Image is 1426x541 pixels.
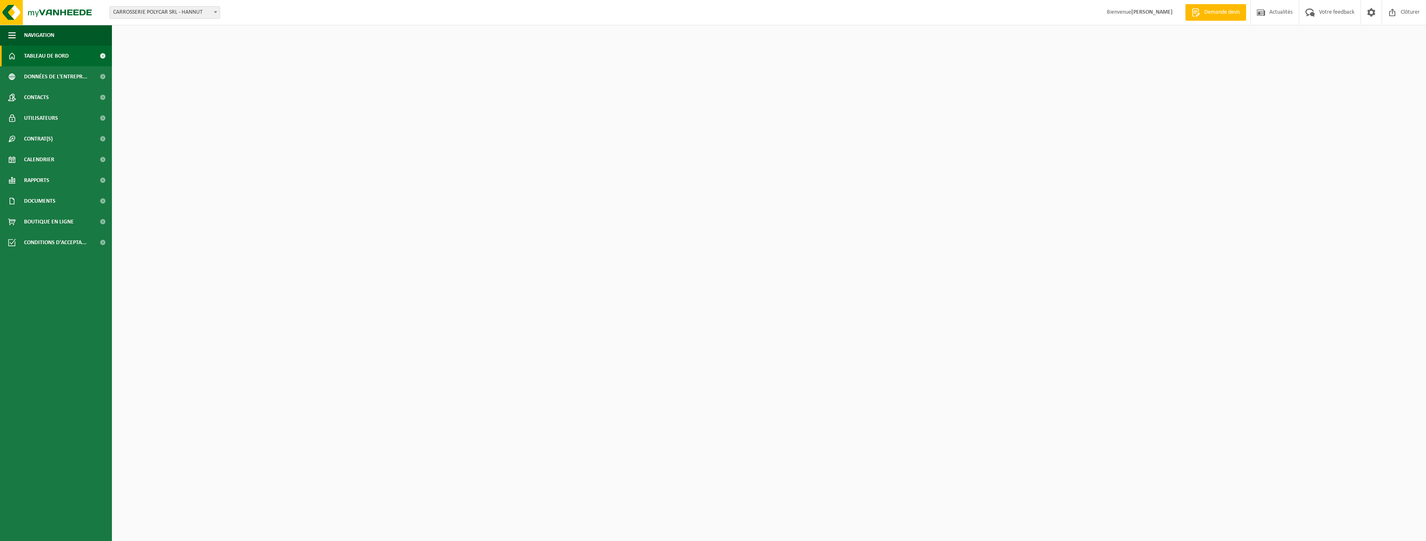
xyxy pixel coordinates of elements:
[109,6,220,19] span: CARROSSERIE POLYCAR SRL - HANNUT
[1185,4,1246,21] a: Demande devis
[1131,9,1173,15] strong: [PERSON_NAME]
[24,87,49,108] span: Contacts
[110,7,220,18] span: CARROSSERIE POLYCAR SRL - HANNUT
[24,170,49,191] span: Rapports
[24,191,56,211] span: Documents
[24,129,53,149] span: Contrat(s)
[1202,8,1242,17] span: Demande devis
[24,232,87,253] span: Conditions d'accepta...
[24,149,54,170] span: Calendrier
[24,66,87,87] span: Données de l'entrepr...
[24,211,74,232] span: Boutique en ligne
[24,108,58,129] span: Utilisateurs
[24,25,54,46] span: Navigation
[24,46,69,66] span: Tableau de bord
